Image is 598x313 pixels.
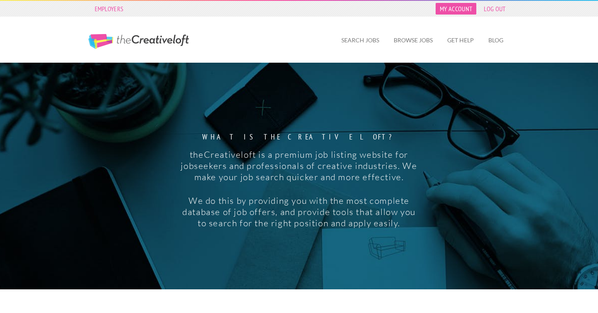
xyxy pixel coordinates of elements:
[436,3,476,15] a: My Account
[480,3,510,15] a: Log Out
[482,31,510,50] a: Blog
[335,31,386,50] a: Search Jobs
[441,31,480,50] a: Get Help
[179,133,419,141] strong: What is the creative loft?
[179,195,419,229] p: We do this by providing you with the most complete database of job offers, and provide tools that...
[387,31,439,50] a: Browse Jobs
[91,3,128,15] a: Employers
[88,34,189,49] a: The Creative Loft
[179,149,419,183] p: theCreativeloft is a premium job listing website for jobseekers and professionals of creative ind...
